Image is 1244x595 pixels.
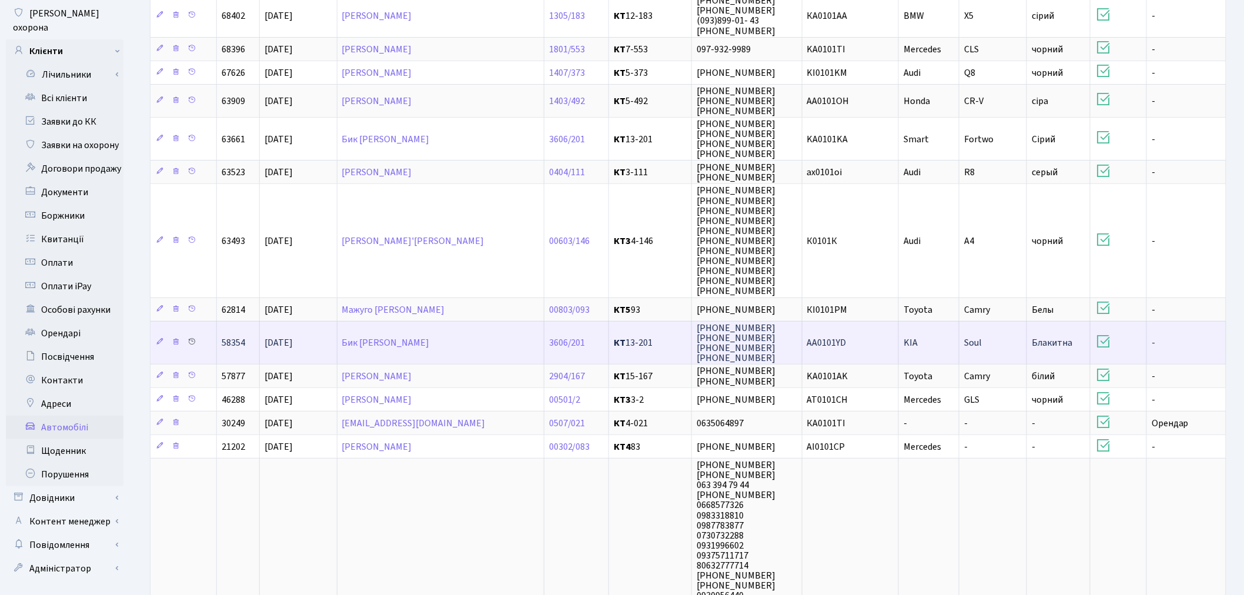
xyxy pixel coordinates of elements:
b: КТ [614,166,626,179]
span: 0635064897 [697,417,744,430]
span: BMW [904,9,924,22]
span: Q8 [964,66,975,79]
span: 57877 [222,370,245,383]
a: [PERSON_NAME] охорона [6,2,123,39]
span: білий [1032,370,1055,383]
span: К0101К [807,235,838,248]
a: 00302/083 [549,440,590,453]
span: Audi [904,66,921,79]
span: [PHONE_NUMBER] [PHONE_NUMBER] [PHONE_NUMBER] [PHONE_NUMBER] [697,322,775,365]
a: 3606/201 [549,133,586,146]
a: 1407/373 [549,66,586,79]
span: X5 [964,9,974,22]
b: КТ [614,133,626,146]
span: Орендар [1152,417,1189,430]
a: 0404/111 [549,166,586,179]
span: Toyota [904,370,932,383]
span: [PHONE_NUMBER] [PHONE_NUMBER] [PHONE_NUMBER] [697,85,775,118]
a: 1801/553 [549,43,586,56]
span: 13-201 [614,338,687,347]
span: [PHONE_NUMBER] [697,303,775,316]
a: [PERSON_NAME] [342,440,412,453]
span: - [1152,303,1155,316]
b: КТ3 [614,235,631,248]
a: 1305/183 [549,9,586,22]
span: KI0101KM [807,66,848,79]
b: КТ5 [614,303,631,316]
span: 58354 [222,336,245,349]
a: [EMAIL_ADDRESS][DOMAIN_NAME] [342,417,486,430]
a: 2904/167 [549,370,586,383]
span: - [964,417,968,430]
span: - [964,440,968,453]
span: 67626 [222,66,245,79]
b: КТ [614,417,626,430]
span: - [1032,440,1035,453]
b: КТ [614,336,626,349]
a: Особові рахунки [6,298,123,322]
span: КI0101PM [807,303,848,316]
span: серый [1032,166,1058,179]
span: АІ0101СР [807,440,845,453]
a: Оплати [6,251,123,275]
span: 12-183 [614,11,687,21]
a: Бик [PERSON_NAME] [342,336,430,349]
span: - [1032,417,1035,430]
span: Toyota [904,303,932,316]
a: 3606/201 [549,336,586,349]
span: [DATE] [265,166,293,179]
span: [PHONE_NUMBER] [PHONE_NUMBER] [697,161,775,184]
a: [PERSON_NAME] [342,95,412,108]
b: КТ4 [614,440,631,453]
a: Договори продажу [6,157,123,180]
span: - [1152,336,1155,349]
span: 63909 [222,95,245,108]
a: Контент менеджер [6,510,123,533]
a: Посвідчення [6,345,123,369]
a: [PERSON_NAME] [342,43,412,56]
a: [PERSON_NAME] [342,393,412,406]
span: GLS [964,393,979,406]
span: R8 [964,166,975,179]
span: CLS [964,43,979,56]
a: Автомобілі [6,416,123,439]
span: KIA [904,336,918,349]
span: Camry [964,303,990,316]
span: [DATE] [265,303,293,316]
span: [DATE] [265,235,293,248]
span: чорний [1032,43,1063,56]
span: 83 [614,442,687,452]
b: КТ [614,43,626,56]
a: Заявки на охорону [6,133,123,157]
span: Smart [904,133,929,146]
span: [DATE] [265,43,293,56]
span: [PHONE_NUMBER] [697,440,775,453]
span: 63523 [222,166,245,179]
span: - [1152,66,1155,79]
span: 68396 [222,43,245,56]
a: Боржники [6,204,123,228]
a: Контакти [6,369,123,392]
span: 097-932-9989 [697,43,751,56]
span: - [1152,95,1155,108]
span: 46288 [222,393,245,406]
span: [DATE] [265,95,293,108]
span: 13-201 [614,135,687,144]
a: Заявки до КК [6,110,123,133]
span: - [904,417,907,430]
b: КТ3 [614,393,631,406]
a: Повідомлення [6,533,123,557]
a: 0507/021 [549,417,586,430]
span: 4-146 [614,236,687,246]
span: [PHONE_NUMBER] [697,393,775,406]
span: [PHONE_NUMBER] [PHONE_NUMBER] [PHONE_NUMBER] [PHONE_NUMBER] [PHONE_NUMBER] [PHONE_NUMBER] [PHONE_... [697,185,775,298]
a: Адміністратор [6,557,123,580]
a: Оплати iPay [6,275,123,298]
span: ах0101оі [807,166,842,179]
b: КТ [614,370,626,383]
a: Адреси [6,392,123,416]
a: Документи [6,180,123,204]
span: КА0101ТІ [807,417,846,430]
a: [PERSON_NAME] [342,66,412,79]
span: KA0101KA [807,133,848,146]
